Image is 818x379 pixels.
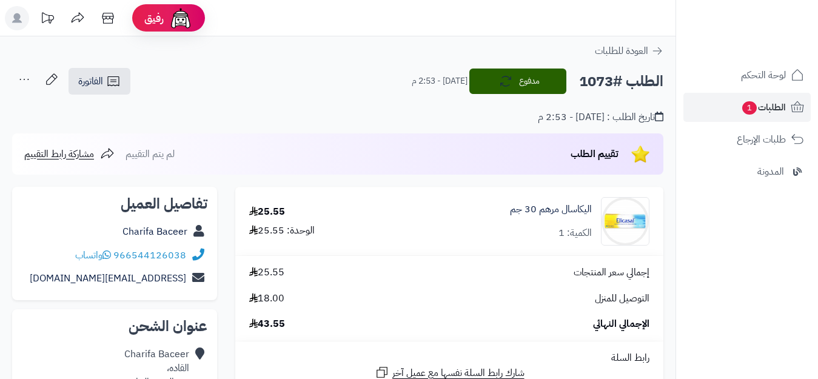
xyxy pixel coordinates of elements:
[240,351,659,365] div: رابط السلة
[579,69,663,94] h2: الطلب #1073
[757,163,784,180] span: المدونة
[736,34,806,59] img: logo-2.png
[22,196,207,211] h2: تفاصيل العميل
[595,292,649,306] span: التوصيل للمنزل
[741,99,786,116] span: الطلبات
[30,271,186,286] a: [EMAIL_ADDRESS][DOMAIN_NAME]
[24,147,115,161] a: مشاركة رابط التقييم
[683,157,811,186] a: المدونة
[742,101,757,115] span: 1
[122,224,187,239] a: Charifa Baceer
[75,248,111,263] a: واتساب
[249,292,284,306] span: 18.00
[144,11,164,25] span: رفيق
[126,147,175,161] span: لم يتم التقييم
[249,205,285,219] div: 25.55
[593,317,649,331] span: الإجمالي النهائي
[571,147,619,161] span: تقييم الطلب
[595,44,648,58] span: العودة للطلبات
[469,69,566,94] button: مدفوع
[574,266,649,280] span: إجمالي سعر المنتجات
[558,226,592,240] div: الكمية: 1
[510,203,592,216] a: اليكاسال مرهم 30 جم
[683,93,811,122] a: الطلبات1
[249,224,315,238] div: الوحدة: 25.55
[24,147,94,161] span: مشاركة رابط التقييم
[169,6,193,30] img: ai-face.png
[113,248,186,263] a: 966544126038
[412,75,468,87] small: [DATE] - 2:53 م
[22,319,207,334] h2: عنوان الشحن
[249,317,285,331] span: 43.55
[602,197,649,246] img: 6659c46927d9596c42db35cd3475d12aecd9-90x90.jpg
[249,266,284,280] span: 25.55
[595,44,663,58] a: العودة للطلبات
[737,131,786,148] span: طلبات الإرجاع
[741,67,786,84] span: لوحة التحكم
[538,110,663,124] div: تاريخ الطلب : [DATE] - 2:53 م
[78,74,103,89] span: الفاتورة
[32,6,62,33] a: تحديثات المنصة
[683,125,811,154] a: طلبات الإرجاع
[69,68,130,95] a: الفاتورة
[683,61,811,90] a: لوحة التحكم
